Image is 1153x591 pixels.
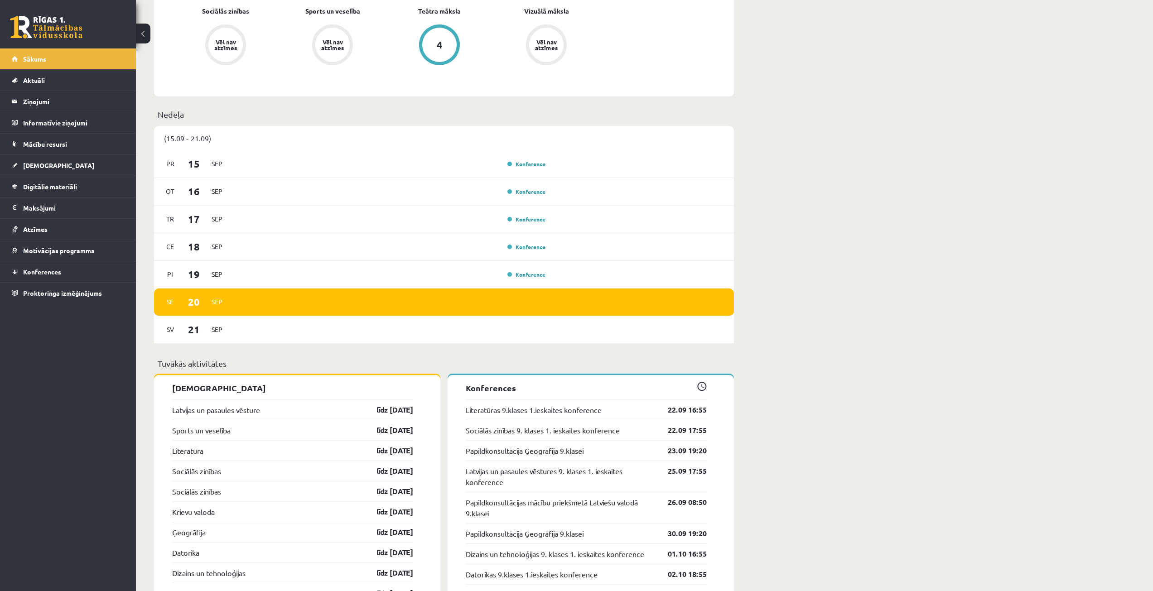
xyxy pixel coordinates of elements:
a: Ziņojumi [12,91,125,112]
span: 21 [180,322,208,337]
a: Digitālie materiāli [12,176,125,197]
span: Motivācijas programma [23,246,95,255]
span: Konferences [23,268,61,276]
span: Mācību resursi [23,140,67,148]
div: Vēl nav atzīmes [320,39,345,51]
span: Pi [161,267,180,281]
a: Literatūras 9.klases 1.ieskaites konference [466,404,602,415]
a: Papildkonsultācijas mācību priekšmetā Latviešu valodā 9.klasei [466,497,654,519]
a: Mācību resursi [12,134,125,154]
a: Latvijas un pasaules vēsture [172,404,260,415]
span: Sep [207,157,227,171]
span: Sep [207,240,227,254]
a: Dizains un tehnoloģijas [172,567,246,578]
span: Aktuāli [23,76,45,84]
span: Proktoringa izmēģinājums [23,289,102,297]
span: [DEMOGRAPHIC_DATA] [23,161,94,169]
a: līdz [DATE] [361,486,413,497]
a: Aktuāli [12,70,125,91]
span: 17 [180,211,208,226]
a: 23.09 19:20 [654,445,707,456]
a: Sākums [12,48,125,69]
a: Motivācijas programma [12,240,125,261]
span: 18 [180,239,208,254]
a: 4 [386,24,493,67]
a: Ģeogrāfija [172,527,206,538]
legend: Maksājumi [23,197,125,218]
a: Vēl nav atzīmes [493,24,600,67]
a: Sociālās zinības [202,6,249,16]
a: Papildkonsultācija Ģeogrāfijā 9.klasei [466,445,584,456]
a: Sociālās zinības [172,486,221,497]
span: 19 [180,267,208,282]
a: Informatīvie ziņojumi [12,112,125,133]
span: Digitālie materiāli [23,183,77,191]
a: Sports un veselība [305,6,360,16]
a: Sociālās zinības 9. klases 1. ieskaites konference [466,425,620,436]
div: Vēl nav atzīmes [213,39,238,51]
a: Rīgas 1. Tālmācības vidusskola [10,16,82,38]
a: 25.09 17:55 [654,466,707,476]
a: Dizains un tehnoloģijas 9. klases 1. ieskaites konference [466,548,644,559]
span: Sep [207,322,227,336]
p: Konferences [466,382,707,394]
span: Se [161,295,180,309]
a: Maksājumi [12,197,125,218]
a: līdz [DATE] [361,567,413,578]
span: 15 [180,156,208,171]
a: līdz [DATE] [361,506,413,517]
a: Vizuālā māksla [524,6,569,16]
span: 20 [180,294,208,309]
span: 16 [180,184,208,199]
span: Sep [207,267,227,281]
span: Atzīmes [23,225,48,233]
a: Literatūra [172,445,203,456]
a: līdz [DATE] [361,425,413,436]
a: Konference [507,188,545,195]
a: 02.10 18:55 [654,569,707,580]
a: Sociālās zinības [172,466,221,476]
span: Tr [161,212,180,226]
a: Vēl nav atzīmes [172,24,279,67]
a: Konference [507,160,545,168]
span: Sep [207,295,227,309]
a: [DEMOGRAPHIC_DATA] [12,155,125,176]
span: Pr [161,157,180,171]
a: Atzīmes [12,219,125,240]
span: Sākums [23,55,46,63]
a: līdz [DATE] [361,466,413,476]
a: Konference [507,216,545,223]
a: Latvijas un pasaules vēstures 9. klases 1. ieskaites konference [466,466,654,487]
span: Sep [207,212,227,226]
a: līdz [DATE] [361,547,413,558]
span: Ce [161,240,180,254]
a: 22.09 16:55 [654,404,707,415]
div: (15.09 - 21.09) [154,126,734,150]
a: 01.10 16:55 [654,548,707,559]
a: 30.09 19:20 [654,528,707,539]
a: Konference [507,271,545,278]
span: Ot [161,184,180,198]
div: Vēl nav atzīmes [534,39,559,51]
span: Sep [207,184,227,198]
legend: Ziņojumi [23,91,125,112]
a: Teātra māksla [418,6,461,16]
a: Vēl nav atzīmes [279,24,386,67]
a: Konference [507,243,545,250]
a: Papildkonsultācija Ģeogrāfijā 9.klasei [466,528,584,539]
p: [DEMOGRAPHIC_DATA] [172,382,413,394]
a: Krievu valoda [172,506,215,517]
span: Sv [161,322,180,336]
a: līdz [DATE] [361,527,413,538]
a: Proktoringa izmēģinājums [12,283,125,303]
p: Tuvākās aktivitātes [158,357,730,370]
a: līdz [DATE] [361,445,413,456]
a: Sports un veselība [172,425,231,436]
a: Datorikas 9.klases 1.ieskaites konference [466,569,598,580]
p: Nedēļa [158,108,730,120]
a: 22.09 17:55 [654,425,707,436]
a: 26.09 08:50 [654,497,707,508]
a: Datorika [172,547,199,558]
a: līdz [DATE] [361,404,413,415]
div: 4 [437,40,443,50]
